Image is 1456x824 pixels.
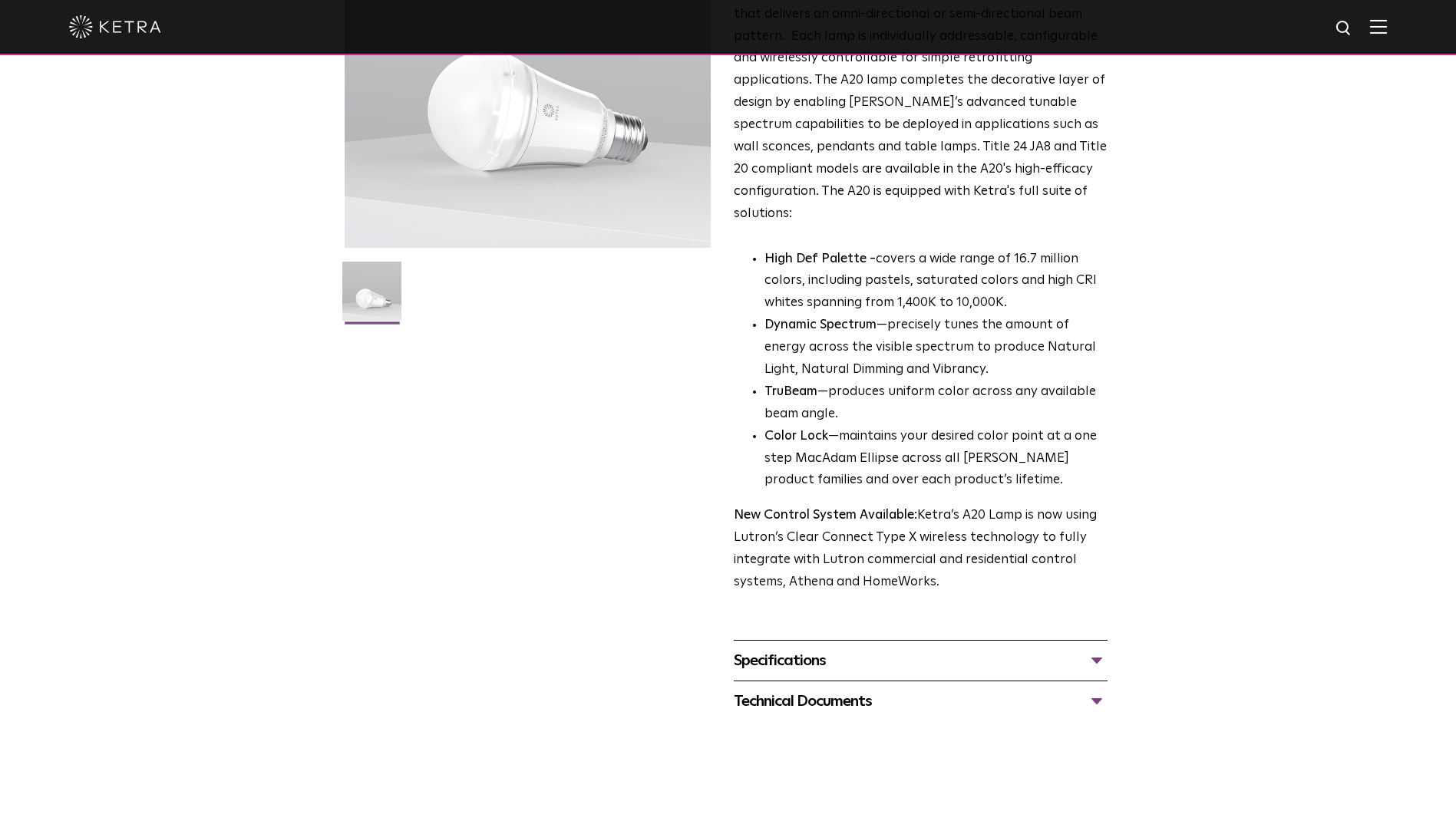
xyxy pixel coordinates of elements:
div: Specifications [734,648,1108,673]
div: Technical Documents [734,689,1108,714]
strong: Color Lock [764,430,828,443]
strong: New Control System Available: [734,509,917,522]
li: —precisely tunes the amount of energy across the visible spectrum to produce Natural Light, Natur... [764,315,1108,381]
img: A20-Lamp-2021-Web-Square [342,262,401,332]
strong: Dynamic Spectrum [764,318,877,331]
li: —maintains your desired color point at a one step MacAdam Ellipse across all [PERSON_NAME] produc... [764,426,1108,493]
img: search icon [1335,19,1354,38]
p: Ketra’s A20 Lamp is now using Lutron’s Clear Connect Type X wireless technology to fully integrat... [734,505,1108,594]
p: covers a wide range of 16.7 million colors, including pastels, saturated colors and high CRI whit... [764,249,1108,315]
li: —produces uniform color across any available beam angle. [764,381,1108,426]
img: ketra-logo-2019-white [69,15,161,38]
img: Hamburger%20Nav.svg [1370,19,1387,34]
strong: TruBeam [764,385,817,398]
strong: High Def Palette - [764,252,876,265]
